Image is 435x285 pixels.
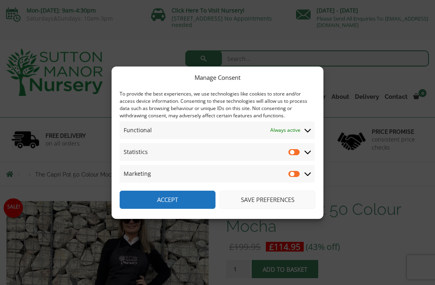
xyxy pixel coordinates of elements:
summary: Functional Always active [120,121,315,139]
summary: Statistics [120,143,315,161]
div: Manage Consent [195,73,240,82]
span: Marketing [124,169,151,179]
button: Save preferences [220,191,315,209]
div: To provide the best experiences, we use technologies like cookies to store and/or access device i... [120,90,315,119]
span: Always active [270,125,300,135]
button: Accept [120,191,215,209]
summary: Marketing [120,165,315,183]
span: Functional [124,125,152,135]
span: Statistics [124,147,148,157]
